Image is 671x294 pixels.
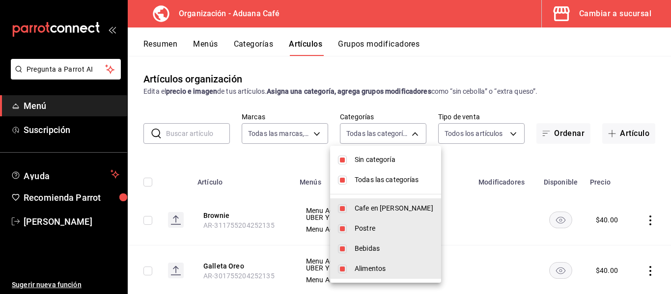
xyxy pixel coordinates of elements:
[355,155,433,165] span: Sin categoría
[355,203,433,214] span: Cafe en [PERSON_NAME]
[355,264,433,274] span: Alimentos
[355,223,433,234] span: Postre
[355,243,433,254] span: Bebidas
[355,175,433,185] span: Todas las categorías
